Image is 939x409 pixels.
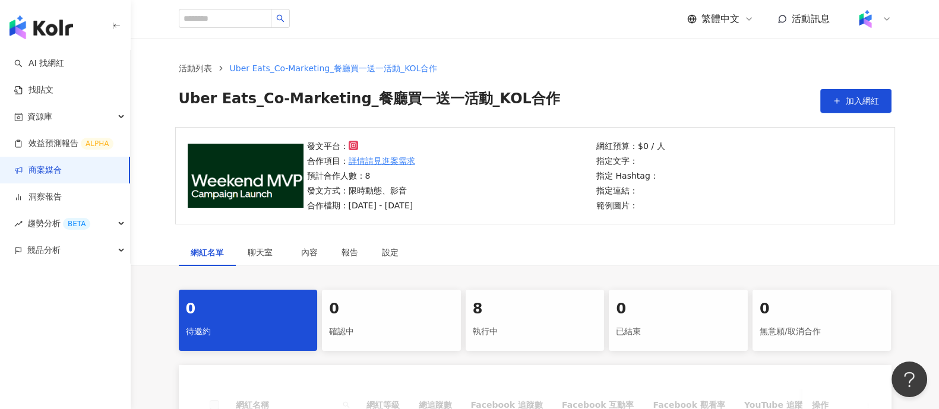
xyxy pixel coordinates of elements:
[186,322,311,342] div: 待邀約
[342,246,358,259] div: 報告
[596,169,665,182] p: 指定 Hashtag：
[14,164,62,176] a: 商案媒合
[329,299,454,319] div: 0
[596,154,665,167] p: 指定文字：
[846,96,879,106] span: 加入網紅
[14,58,64,69] a: searchAI 找網紅
[63,218,90,230] div: BETA
[307,169,415,182] p: 預計合作人數：8
[349,154,415,167] a: 詳情請見進案需求
[27,210,90,237] span: 趨勢分析
[230,64,438,73] span: Uber Eats_Co-Marketing_餐廳買一送一活動_KOL合作
[27,237,61,264] span: 競品分析
[820,89,891,113] button: 加入網紅
[191,246,224,259] div: 網紅名單
[329,322,454,342] div: 確認中
[701,12,739,26] span: 繁體中文
[473,299,597,319] div: 8
[760,299,884,319] div: 0
[307,154,415,167] p: 合作項目：
[307,139,415,153] p: 發文平台：
[596,139,665,153] p: 網紅預算：$0 / 人
[854,8,877,30] img: Kolr%20app%20icon%20%281%29.png
[596,199,665,212] p: 範例圖片：
[792,13,830,24] span: 活動訊息
[301,246,318,259] div: 內容
[891,362,927,397] iframe: Help Scout Beacon - Open
[176,62,214,75] a: 活動列表
[14,84,53,96] a: 找貼文
[307,199,415,212] p: 合作檔期：[DATE] - [DATE]
[276,14,284,23] span: search
[186,299,311,319] div: 0
[10,15,73,39] img: logo
[188,144,303,208] img: 詳情請見進案需求
[307,184,415,197] p: 發文方式：限時動態、影音
[248,248,277,256] span: 聊天室
[473,322,597,342] div: 執行中
[616,322,741,342] div: 已結束
[27,103,52,130] span: 資源庫
[760,322,884,342] div: 無意願/取消合作
[616,299,741,319] div: 0
[14,191,62,203] a: 洞察報告
[14,220,23,228] span: rise
[596,184,665,197] p: 指定連結：
[179,89,560,113] span: Uber Eats_Co-Marketing_餐廳買一送一活動_KOL合作
[14,138,113,150] a: 效益預測報告ALPHA
[382,246,399,259] div: 設定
